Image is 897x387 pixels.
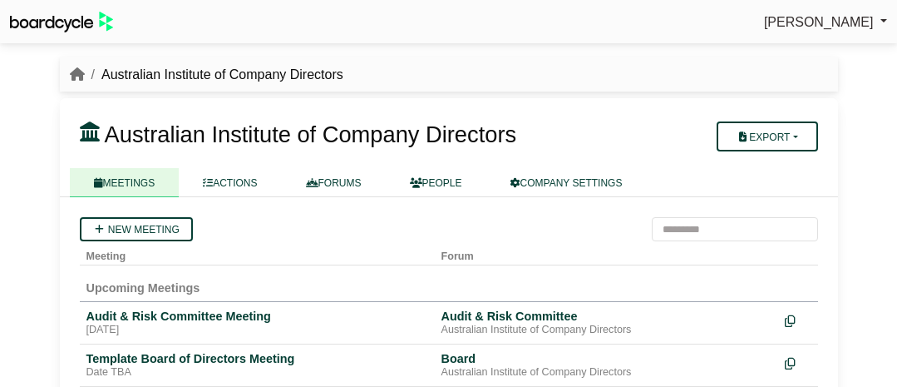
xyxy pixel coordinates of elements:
[70,168,180,197] a: MEETINGS
[441,351,771,366] div: Board
[441,309,771,337] a: Audit & Risk Committee Australian Institute of Company Directors
[80,241,435,265] th: Meeting
[105,122,517,147] span: Australian Institute of Company Directors
[86,281,200,295] span: Upcoming Meetings
[85,64,343,86] li: Australian Institute of Company Directors
[86,351,428,366] div: Template Board of Directors Meeting
[179,168,281,197] a: ACTIONS
[441,351,771,380] a: Board Australian Institute of Company Directors
[10,12,113,32] img: BoardcycleBlackGreen-aaafeed430059cb809a45853b8cf6d952af9d84e6e89e1f1685b34bfd5cb7d64.svg
[785,351,811,374] div: Make a copy
[86,351,428,380] a: Template Board of Directors Meeting Date TBA
[785,309,811,331] div: Make a copy
[486,168,647,197] a: COMPANY SETTINGS
[764,12,887,33] a: [PERSON_NAME]
[764,15,874,29] span: [PERSON_NAME]
[441,366,771,380] div: Australian Institute of Company Directors
[86,366,428,380] div: Date TBA
[80,217,193,241] a: New meeting
[717,122,817,151] button: Export
[86,324,428,337] div: [DATE]
[386,168,486,197] a: PEOPLE
[86,309,428,324] div: Audit & Risk Committee Meeting
[441,324,771,337] div: Australian Institute of Company Directors
[441,309,771,324] div: Audit & Risk Committee
[70,64,343,86] nav: breadcrumb
[282,168,386,197] a: FORUMS
[435,241,778,265] th: Forum
[86,309,428,337] a: Audit & Risk Committee Meeting [DATE]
